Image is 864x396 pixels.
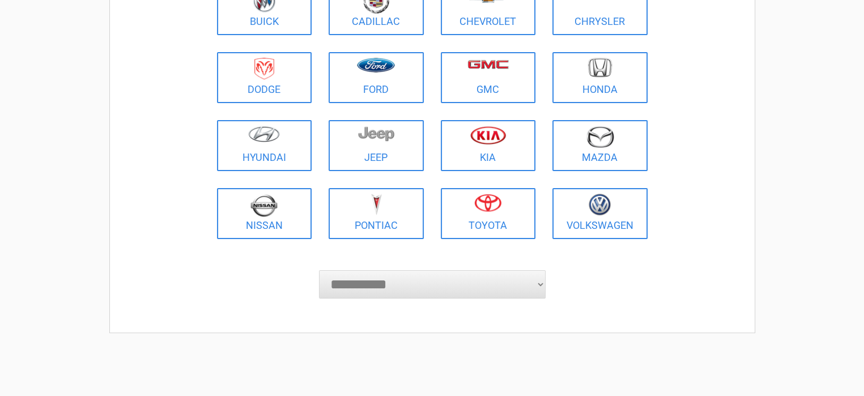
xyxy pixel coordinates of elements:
a: Mazda [552,120,648,171]
img: honda [588,58,612,78]
a: Toyota [441,188,536,239]
a: Dodge [217,52,312,103]
img: jeep [358,126,394,142]
img: volkswagen [589,194,611,216]
img: toyota [474,194,501,212]
a: Nissan [217,188,312,239]
a: Jeep [329,120,424,171]
a: Pontiac [329,188,424,239]
a: Kia [441,120,536,171]
img: dodge [254,58,274,80]
img: gmc [467,59,509,69]
img: kia [470,126,506,144]
img: pontiac [371,194,382,215]
img: hyundai [248,126,280,142]
a: Volkswagen [552,188,648,239]
img: mazda [586,126,614,148]
a: GMC [441,52,536,103]
img: ford [357,58,395,73]
img: nissan [250,194,278,217]
a: Ford [329,52,424,103]
a: Hyundai [217,120,312,171]
a: Honda [552,52,648,103]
